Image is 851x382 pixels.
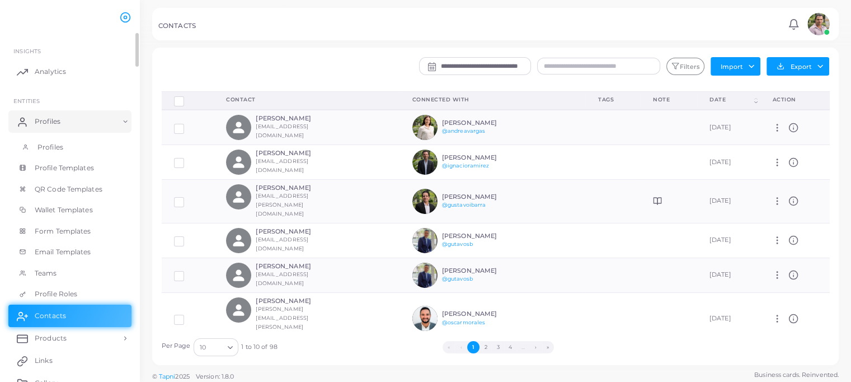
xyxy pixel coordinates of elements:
svg: person fill [231,120,246,135]
h6: [PERSON_NAME] [442,232,524,240]
h6: [PERSON_NAME] [442,267,524,274]
a: QR Code Templates [8,179,131,200]
div: Search for option [194,338,238,356]
button: Go to last page [542,341,554,353]
div: [DATE] [709,236,748,245]
a: Form Templates [8,221,131,242]
button: Go to page 4 [504,341,516,353]
a: Email Templates [8,241,131,263]
img: avatar [412,115,438,140]
button: Go to page 3 [492,341,504,353]
span: Analytics [35,67,66,77]
h6: [PERSON_NAME] [256,228,338,235]
div: Note [653,96,685,104]
span: Products [35,333,67,343]
span: QR Code Templates [35,184,102,194]
span: 2025 [175,372,189,381]
a: @gutavosb [442,241,473,247]
div: [DATE] [709,158,748,167]
a: Profile Roles [8,283,131,305]
img: avatar [412,150,438,175]
small: [EMAIL_ADDRESS][DOMAIN_NAME] [256,236,308,251]
div: Tags [598,96,628,104]
span: Business cards. Reinvented. [754,370,839,380]
span: Profile Roles [35,289,77,299]
small: [EMAIL_ADDRESS][PERSON_NAME][DOMAIN_NAME] [256,193,308,217]
svg: person fill [231,233,246,248]
a: @oscarmorales [442,319,485,325]
h6: [PERSON_NAME] [442,310,524,318]
h6: [PERSON_NAME] [442,119,524,127]
h6: [PERSON_NAME] [256,263,338,270]
div: Date [709,96,753,104]
svg: person fill [231,268,246,283]
h6: [PERSON_NAME] [256,297,338,305]
small: [EMAIL_ADDRESS][DOMAIN_NAME] [256,123,308,138]
h6: [PERSON_NAME] [442,193,524,201]
div: [DATE] [709,271,748,279]
button: Go to page 2 [479,341,492,353]
span: Profiles [35,117,60,127]
a: Tapni [159,372,176,380]
a: @andreavargas [442,128,485,134]
span: Form Templates [35,226,91,236]
small: [PERSON_NAME][EMAIL_ADDRESS][PERSON_NAME][DOMAIN_NAME] [256,306,308,339]
span: ENTITIES [13,97,40,104]
a: Profile Templates [8,157,131,179]
a: avatar [804,13,833,35]
img: avatar [412,228,438,253]
small: [EMAIL_ADDRESS][DOMAIN_NAME] [256,271,308,286]
span: Profiles [37,142,63,152]
h5: CONTACTS [158,22,196,30]
a: Products [8,327,131,350]
button: Import [711,57,760,75]
a: Profiles [8,110,131,133]
span: Email Templates [35,247,91,257]
a: Contacts [8,305,131,327]
img: avatar [412,306,438,331]
button: Go to page 1 [467,341,479,353]
a: Analytics [8,60,131,83]
img: avatar [807,13,830,35]
a: Teams [8,263,131,284]
div: action [772,96,817,104]
small: [EMAIL_ADDRESS][DOMAIN_NAME] [256,158,308,173]
a: @gutavosb [442,276,473,282]
span: 10 [200,342,206,353]
div: Contact [226,96,387,104]
a: @gustavoibarra [442,202,486,208]
th: Row-selection [162,91,214,110]
div: [DATE] [709,123,748,132]
img: avatar [412,189,438,214]
h6: [PERSON_NAME] [256,184,338,192]
div: [DATE] [709,314,748,323]
h6: [PERSON_NAME] [442,154,524,161]
span: © [152,372,234,381]
a: @ignacioramirez [442,162,490,169]
label: Per Page [162,342,191,351]
span: Wallet Templates [35,205,93,215]
button: Export [767,57,829,76]
input: Search for option [207,341,223,353]
span: Contacts [35,311,66,321]
span: INSIGHTS [13,48,41,54]
svg: person fill [231,189,246,204]
svg: person fill [231,302,246,318]
span: Links [35,356,53,366]
h6: [PERSON_NAME] [256,150,338,157]
a: Wallet Templates [8,199,131,221]
button: Go to next page [529,341,542,353]
a: Links [8,350,131,372]
span: Teams [35,268,57,278]
span: Profile Templates [35,163,94,173]
img: avatar [412,263,438,288]
button: Filters [666,58,704,76]
svg: person fill [231,155,246,170]
a: Profiles [8,137,131,158]
span: Version: 1.8.0 [196,372,234,380]
ul: Pagination [278,341,719,353]
h6: [PERSON_NAME] [256,115,338,122]
span: 1 to 10 of 98 [241,343,277,352]
div: Connected With [412,96,573,104]
div: [DATE] [709,197,748,206]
